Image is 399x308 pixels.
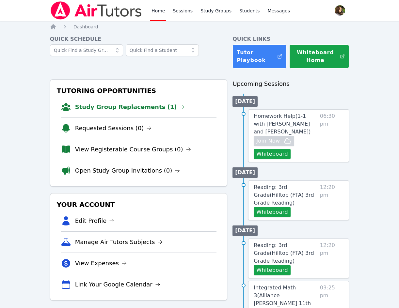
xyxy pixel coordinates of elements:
span: 12:20 pm [320,241,344,275]
a: Tutor Playbook [232,44,286,69]
input: Quick Find a Student [126,44,199,56]
span: Reading: 3rd Grade ( Hilltop (FTA) 3rd Grade Reading ) [254,184,314,206]
span: 06:30 pm [320,112,344,159]
a: Homework Help(1-1 with [PERSON_NAME] and [PERSON_NAME]) [254,112,317,136]
h3: Your Account [56,199,222,210]
h4: Quick Schedule [50,35,228,43]
a: Reading: 3rd Grade(Hilltop (FTA) 3rd Grade Reading) [254,183,317,207]
li: [DATE] [232,167,258,178]
span: 12:20 pm [320,183,344,217]
a: Link Your Google Calendar [75,280,160,289]
a: Dashboard [73,23,98,30]
a: Study Group Replacements (1) [75,102,185,112]
a: Manage Air Tutors Subjects [75,238,163,247]
a: View Expenses [75,259,127,268]
a: Reading: 3rd Grade(Hilltop (FTA) 3rd Grade Reading) [254,241,317,265]
h3: Upcoming Sessions [232,79,349,88]
span: Dashboard [73,24,98,29]
span: Join Now [256,137,280,145]
img: Air Tutors [50,1,142,20]
span: Homework Help ( 1-1 with [PERSON_NAME] and [PERSON_NAME] ) [254,113,311,135]
button: Join Now [254,136,294,146]
li: [DATE] [232,96,258,107]
a: Open Study Group Invitations (0) [75,166,180,175]
button: Whiteboard [254,207,291,217]
a: Edit Profile [75,216,115,225]
button: Whiteboard Home [289,44,349,69]
h4: Quick Links [232,35,349,43]
a: Requested Sessions (0) [75,124,152,133]
h3: Tutoring Opportunities [56,85,222,97]
a: View Registerable Course Groups (0) [75,145,191,154]
button: Whiteboard [254,265,291,275]
nav: Breadcrumb [50,23,349,30]
button: Whiteboard [254,149,291,159]
li: [DATE] [232,225,258,236]
input: Quick Find a Study Group [50,44,123,56]
span: Reading: 3rd Grade ( Hilltop (FTA) 3rd Grade Reading ) [254,242,314,264]
span: Messages [267,8,290,14]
